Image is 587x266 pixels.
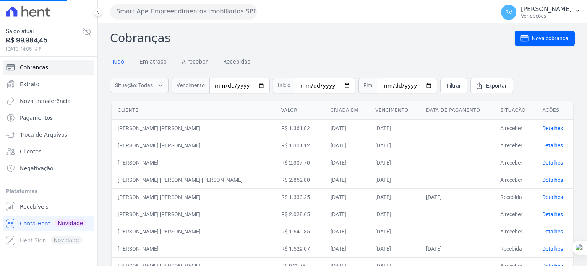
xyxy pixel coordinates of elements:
[542,160,563,166] a: Detalhes
[420,101,494,120] th: Data de pagamento
[273,78,295,93] span: Início
[494,188,536,206] td: Recebida
[172,78,209,93] span: Vencimento
[420,188,494,206] td: [DATE]
[275,188,324,206] td: R$ 1.333,25
[324,240,370,257] td: [DATE]
[112,154,275,171] td: [PERSON_NAME]
[20,165,54,172] span: Negativação
[542,228,563,235] a: Detalhes
[447,82,461,90] span: Filtrar
[515,31,575,46] a: Nova cobrança
[521,5,572,13] p: [PERSON_NAME]
[6,35,82,46] span: R$ 99.984,45
[275,240,324,257] td: R$ 1.529,07
[369,223,420,240] td: [DATE]
[20,220,50,227] span: Conta Hent
[3,77,94,92] a: Extrato
[536,101,573,120] th: Ações
[55,219,86,227] span: Novidade
[3,216,94,231] a: Conta Hent Novidade
[275,101,324,120] th: Valor
[110,29,515,47] h2: Cobranças
[3,144,94,159] a: Clientes
[324,206,370,223] td: [DATE]
[112,206,275,223] td: [PERSON_NAME] [PERSON_NAME]
[324,171,370,188] td: [DATE]
[275,154,324,171] td: R$ 2.307,70
[494,171,536,188] td: A receber
[6,46,82,52] span: [DATE] 14:05
[494,119,536,137] td: A receber
[112,101,275,120] th: Cliente
[494,240,536,257] td: Recebida
[3,60,94,75] a: Cobranças
[542,177,563,183] a: Detalhes
[369,154,420,171] td: [DATE]
[324,223,370,240] td: [DATE]
[20,131,67,139] span: Troca de Arquivos
[112,171,275,188] td: [PERSON_NAME] [PERSON_NAME] [PERSON_NAME]
[494,137,536,154] td: A receber
[494,206,536,223] td: A receber
[369,119,420,137] td: [DATE]
[180,52,209,72] a: A receber
[470,78,513,93] a: Exportar
[6,187,91,196] div: Plataformas
[112,137,275,154] td: [PERSON_NAME] [PERSON_NAME]
[494,223,536,240] td: A receber
[112,119,275,137] td: [PERSON_NAME] [PERSON_NAME]
[358,78,377,93] span: Fim
[3,199,94,214] a: Recebíveis
[486,82,507,90] span: Exportar
[440,78,467,93] a: Filtrar
[521,13,572,19] p: Ver opções
[275,223,324,240] td: R$ 1.649,85
[3,161,94,176] a: Negativação
[542,211,563,217] a: Detalhes
[324,154,370,171] td: [DATE]
[20,203,49,211] span: Recebíveis
[324,137,370,154] td: [DATE]
[222,52,252,72] a: Recebidas
[115,82,153,89] span: Situação: Todas
[112,240,275,257] td: [PERSON_NAME]
[369,206,420,223] td: [DATE]
[110,4,257,19] button: Smart Ape Empreendimentos Imobiliarios SPE LTDA
[505,10,512,15] span: RV
[369,171,420,188] td: [DATE]
[494,101,536,120] th: Situação
[6,27,82,35] span: Saldo atual
[324,119,370,137] td: [DATE]
[420,240,494,257] td: [DATE]
[369,137,420,154] td: [DATE]
[112,223,275,240] td: [PERSON_NAME] [PERSON_NAME]
[532,34,568,42] span: Nova cobrança
[20,148,41,155] span: Clientes
[494,154,536,171] td: A receber
[112,188,275,206] td: [PERSON_NAME] [PERSON_NAME]
[324,101,370,120] th: Criada em
[542,194,563,200] a: Detalhes
[110,52,126,72] a: Tudo
[542,246,563,252] a: Detalhes
[275,137,324,154] td: R$ 1.301,12
[275,171,324,188] td: R$ 2.852,80
[275,119,324,137] td: R$ 1.361,82
[324,188,370,206] td: [DATE]
[20,80,39,88] span: Extrato
[369,240,420,257] td: [DATE]
[275,206,324,223] td: R$ 2.028,65
[138,52,168,72] a: Em atraso
[3,127,94,142] a: Troca de Arquivos
[3,93,94,109] a: Nova transferência
[495,2,587,23] button: RV [PERSON_NAME] Ver opções
[542,142,563,149] a: Detalhes
[20,64,48,71] span: Cobranças
[369,188,420,206] td: [DATE]
[6,60,91,248] nav: Sidebar
[369,101,420,120] th: Vencimento
[3,110,94,126] a: Pagamentos
[20,114,53,122] span: Pagamentos
[20,97,71,105] span: Nova transferência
